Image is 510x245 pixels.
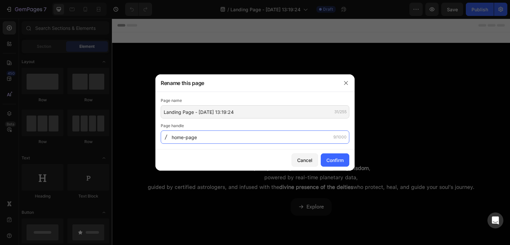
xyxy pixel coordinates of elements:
h2: Astro x [5,75,393,139]
h3: Rename this page [161,79,204,87]
p: guided by certified astrologers, and infused with the who protect, heal, and guide your soul’s jo... [6,164,392,174]
div: 9/1000 [333,134,347,140]
p: , [6,145,392,155]
p: powered by real-time planetary data, [6,154,392,164]
strong: Yogi Intelegence AI [163,123,235,133]
div: Open Intercom Messenger [487,212,503,228]
div: Page handle [161,122,349,129]
strong: divine presence of the deities [167,165,241,172]
p: Explore [195,184,212,193]
div: 31/255 [334,109,347,115]
button: Confirm [321,153,349,167]
div: Confirm [326,157,344,164]
div: Cancel [297,157,312,164]
button: Cancel [292,153,318,167]
strong: 7,000 years of [DEMOGRAPHIC_DATA] wisdom [140,146,257,153]
strong: Nam [164,77,197,95]
div: Page name [161,97,349,104]
button: <p>Explore</p> [179,180,220,197]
